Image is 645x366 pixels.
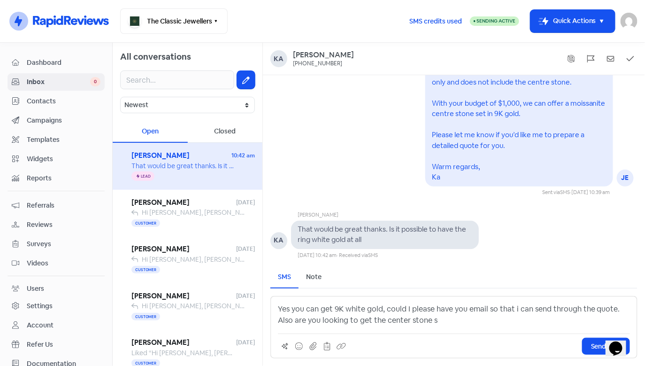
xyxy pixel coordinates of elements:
span: Reviews [27,220,100,230]
a: Sending Active [470,16,519,27]
a: Campaigns [8,112,105,129]
div: Closed [188,121,263,143]
span: Videos [27,258,100,268]
span: Dashboard [27,58,100,68]
div: Settings [27,301,53,311]
span: [PERSON_NAME] [131,291,236,302]
span: [PERSON_NAME] [131,197,236,208]
span: Reports [27,173,100,183]
span: [DATE] [236,292,255,300]
span: 0 [90,77,100,86]
iframe: chat widget [606,328,636,357]
span: All conversations [120,51,191,62]
span: Templates [27,135,100,145]
button: Mark as closed [623,52,637,66]
span: Widgets [27,154,100,164]
button: Send SMS [582,338,630,355]
div: [PHONE_NUMBER] [293,60,342,68]
span: Lead [141,174,151,178]
pre: That would be great thanks. Is it possible to have the ring white gold at all [298,225,468,245]
a: [PERSON_NAME] [293,50,354,60]
div: JE [617,170,634,187]
span: Send SMS [591,342,621,351]
a: Dashboard [8,54,105,71]
span: SMS credits used [409,16,462,26]
div: · Received via [337,251,378,259]
input: Search... [120,70,234,89]
p: Yes you can get 9K white gold, could I please have you email so that i can send through the quote... [278,304,630,326]
span: SMS [560,189,570,195]
a: Users [8,280,105,297]
span: Customer [131,313,160,320]
button: Show system messages [564,52,578,66]
img: User [621,13,637,30]
a: Reports [8,170,105,187]
div: SMS [278,272,291,282]
a: Widgets [8,150,105,168]
a: Inbox 0 [8,73,105,91]
div: [DATE] 10:39 am [571,188,610,196]
button: Mark as unread [604,52,618,66]
a: Reviews [8,216,105,234]
div: Account [27,320,54,330]
pre: Hi [PERSON_NAME], The $985 price listed on our website is for the band only and does not include ... [432,46,607,181]
span: Sent via · [542,189,571,195]
span: [DATE] [236,245,255,253]
span: [PERSON_NAME] [131,337,236,348]
span: Customer [131,219,160,227]
span: Surveys [27,239,100,249]
div: Ka [270,50,287,67]
a: Account [8,317,105,334]
a: Refer Us [8,336,105,353]
span: [DATE] [236,198,255,207]
div: [DATE] 10:42 am [298,251,337,259]
button: The Classic Jewellers [120,8,228,34]
button: Flag conversation [584,52,598,66]
span: [PERSON_NAME] [131,244,236,255]
a: Videos [8,255,105,272]
span: That would be great thanks. Is it possible to have the ring white gold at all [131,162,352,170]
a: Settings [8,297,105,315]
a: Surveys [8,235,105,253]
span: [DATE] [236,338,255,347]
span: Sending Active [476,18,515,24]
span: Referrals [27,201,100,210]
div: Users [27,284,44,294]
div: Open [113,121,188,143]
a: Referrals [8,197,105,214]
span: [PERSON_NAME] [131,150,231,161]
a: SMS credits used [401,16,470,25]
span: Refer Us [27,340,100,350]
span: SMS [368,252,378,258]
a: Templates [8,131,105,148]
span: Contacts [27,96,100,106]
div: Note [306,272,322,282]
a: Contacts [8,93,105,110]
span: Campaigns [27,116,100,125]
span: 10:42 am [231,151,255,160]
span: Customer [131,266,160,273]
div: [PERSON_NAME] [298,211,479,221]
span: Inbox [27,77,90,87]
div: KA [270,233,287,249]
button: Quick Actions [530,10,615,32]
